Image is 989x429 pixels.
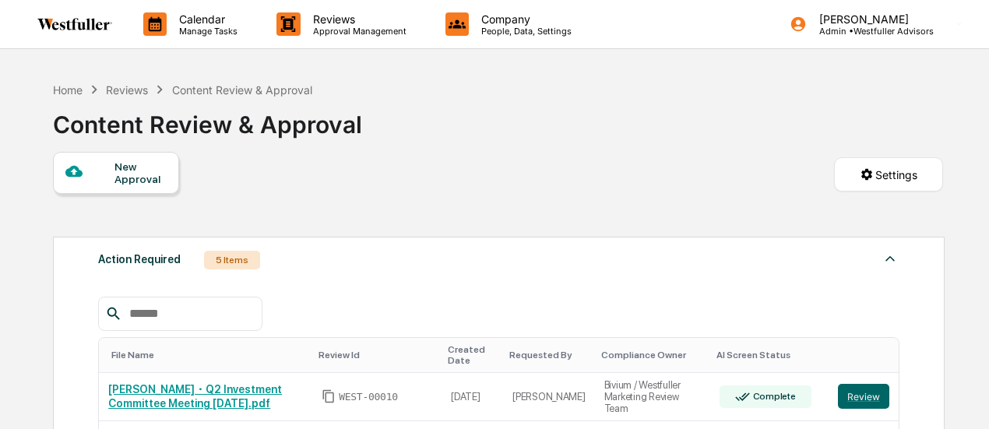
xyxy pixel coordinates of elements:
[469,26,579,37] p: People, Data, Settings
[339,391,398,403] span: WEST-00010
[750,391,796,402] div: Complete
[322,389,336,403] span: Copy Id
[807,12,934,26] p: [PERSON_NAME]
[841,350,892,360] div: Toggle SortBy
[881,249,899,268] img: caret
[301,12,414,26] p: Reviews
[503,373,595,421] td: [PERSON_NAME]
[114,160,167,185] div: New Approval
[53,83,83,97] div: Home
[448,344,497,366] div: Toggle SortBy
[167,12,245,26] p: Calendar
[111,350,306,360] div: Toggle SortBy
[442,373,503,421] td: [DATE]
[319,350,435,360] div: Toggle SortBy
[301,26,414,37] p: Approval Management
[834,157,943,192] button: Settings
[939,378,981,420] iframe: Open customer support
[595,373,710,421] td: Bivium / Westfuller Marketing Review Team
[807,26,934,37] p: Admin • Westfuller Advisors
[509,350,589,360] div: Toggle SortBy
[37,18,112,30] img: logo
[108,383,282,410] a: [PERSON_NAME]・Q2 Investment Committee Meeting [DATE].pdf
[838,384,889,409] button: Review
[167,26,245,37] p: Manage Tasks
[172,83,312,97] div: Content Review & Approval
[469,12,579,26] p: Company
[716,350,822,360] div: Toggle SortBy
[106,83,148,97] div: Reviews
[53,98,362,139] div: Content Review & Approval
[98,249,181,269] div: Action Required
[204,251,260,269] div: 5 Items
[601,350,704,360] div: Toggle SortBy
